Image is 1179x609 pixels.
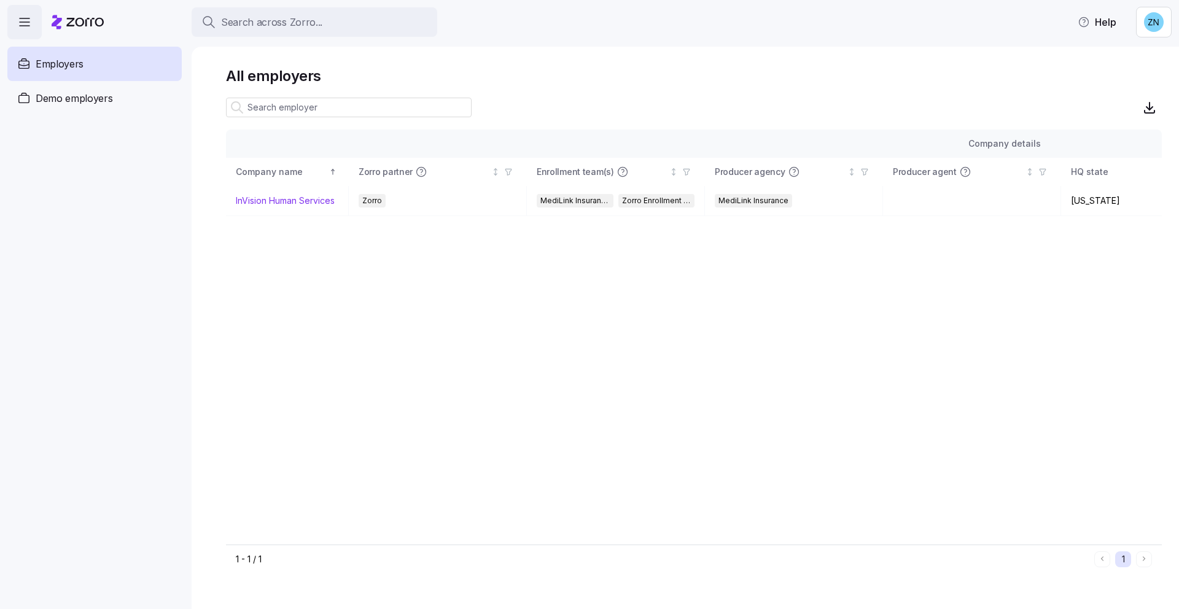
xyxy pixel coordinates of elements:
button: 1 [1115,551,1131,567]
span: MediLink Insurance [540,194,610,208]
button: Next page [1136,551,1152,567]
th: Enrollment team(s)Not sorted [527,158,705,186]
h1: All employers [226,66,1162,85]
th: Company nameSorted ascending [226,158,349,186]
span: Demo employers [36,91,113,106]
div: 1 - 1 / 1 [236,553,1089,565]
span: MediLink Insurance [718,194,788,208]
div: Not sorted [847,168,856,176]
div: Not sorted [491,168,500,176]
th: Producer agencyNot sorted [705,158,883,186]
span: Zorro [362,194,382,208]
a: Employers [7,47,182,81]
div: Sorted ascending [329,168,337,176]
button: Help [1068,10,1126,34]
div: Not sorted [1025,168,1034,176]
span: Producer agency [715,166,785,178]
span: Zorro partner [359,166,413,178]
span: Employers [36,56,84,72]
button: Search across Zorro... [192,7,437,37]
span: Enrollment team(s) [537,166,614,178]
img: 5c518db9dac3a343d5b258230af867d6 [1144,12,1164,32]
a: InVision Human Services [236,195,335,207]
button: Previous page [1094,551,1110,567]
span: Help [1078,15,1116,29]
th: Zorro partnerNot sorted [349,158,527,186]
a: Demo employers [7,81,182,115]
th: Producer agentNot sorted [883,158,1061,186]
input: Search employer [226,98,472,117]
div: Not sorted [669,168,678,176]
span: Producer agent [893,166,957,178]
span: Zorro Enrollment Team [622,194,691,208]
span: Search across Zorro... [221,15,322,30]
div: Company name [236,165,327,179]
